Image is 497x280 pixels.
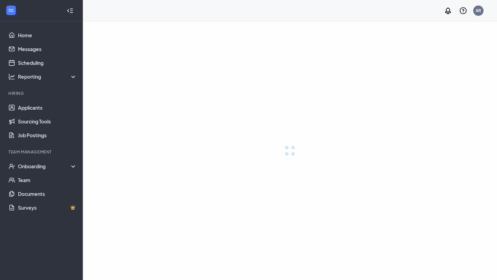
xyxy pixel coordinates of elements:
div: Onboarding [18,163,77,170]
svg: Collapse [67,7,74,14]
div: Team Management [8,149,76,155]
svg: UserCheck [8,163,15,170]
svg: Analysis [8,73,15,80]
a: Home [18,28,77,42]
a: Team [18,173,77,187]
svg: Notifications [444,7,452,15]
a: Scheduling [18,56,77,70]
svg: QuestionInfo [459,7,467,15]
svg: WorkstreamLogo [8,7,14,14]
div: AR [476,8,481,13]
a: Messages [18,42,77,56]
a: Documents [18,187,77,201]
a: Applicants [18,101,77,114]
div: Reporting [18,73,77,80]
a: Job Postings [18,128,77,142]
a: Sourcing Tools [18,114,77,128]
a: SurveysCrown [18,201,77,214]
div: Hiring [8,90,76,96]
